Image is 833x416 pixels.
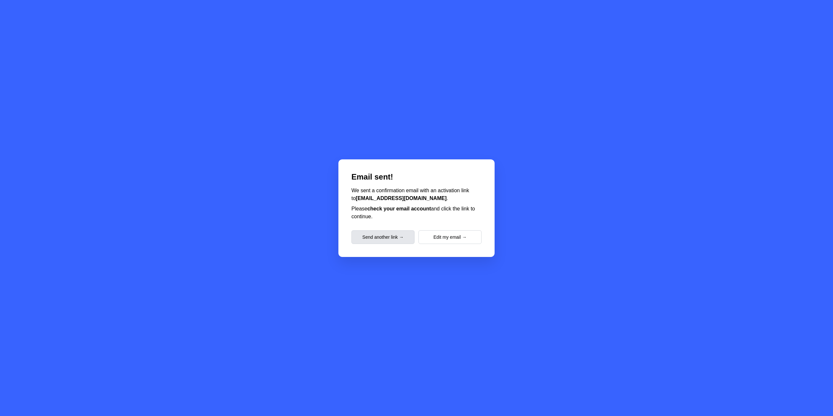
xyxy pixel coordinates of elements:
[351,187,482,202] p: We sent a confirmation email with an activation link to .
[351,205,482,221] p: Please and click the link to continue.
[367,206,431,211] strong: check your email account
[356,195,446,201] strong: [EMAIL_ADDRESS][DOMAIN_NAME]
[351,230,415,244] button: Send another link →
[351,172,482,181] h2: Email sent!
[418,230,482,244] button: Edit my email →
